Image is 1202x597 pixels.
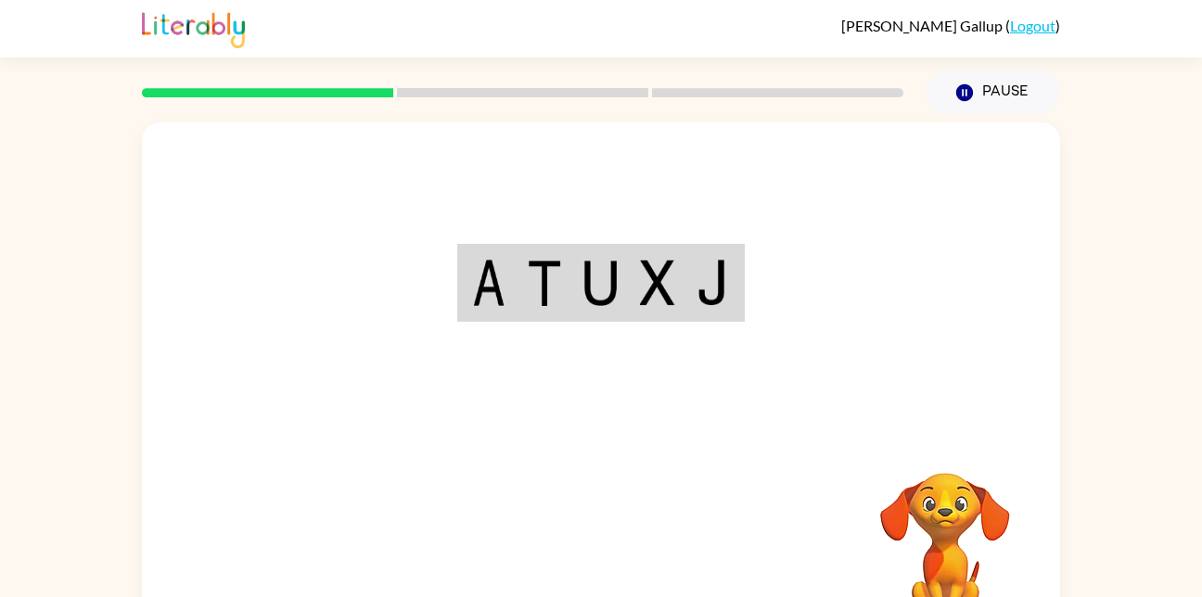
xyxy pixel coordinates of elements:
img: t [527,260,562,306]
div: ( ) [841,17,1060,34]
img: u [583,260,619,306]
button: Pause [926,71,1060,114]
img: j [697,260,730,306]
a: Logout [1010,17,1055,34]
img: Literably [142,7,245,48]
img: x [640,260,675,306]
span: [PERSON_NAME] Gallup [841,17,1005,34]
img: a [472,260,505,306]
